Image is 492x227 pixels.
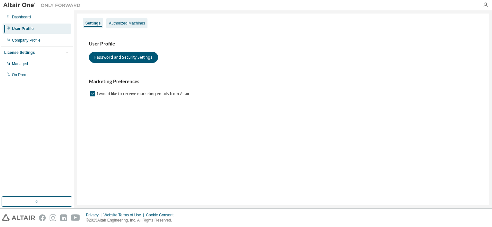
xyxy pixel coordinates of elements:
[97,90,191,98] label: I would like to receive marketing emails from Altair
[89,52,158,63] button: Password and Security Settings
[109,21,145,26] div: Authorized Machines
[50,214,56,221] img: instagram.svg
[2,214,35,221] img: altair_logo.svg
[12,15,31,20] div: Dashboard
[86,218,177,223] p: © 2025 Altair Engineering, Inc. All Rights Reserved.
[103,212,146,218] div: Website Terms of Use
[4,50,35,55] div: License Settings
[85,21,100,26] div: Settings
[60,214,67,221] img: linkedin.svg
[39,214,46,221] img: facebook.svg
[3,2,84,8] img: Altair One
[12,61,28,66] div: Managed
[12,72,27,77] div: On Prem
[89,78,477,85] h3: Marketing Preferences
[71,214,80,221] img: youtube.svg
[146,212,177,218] div: Cookie Consent
[12,38,41,43] div: Company Profile
[12,26,33,31] div: User Profile
[89,41,477,47] h3: User Profile
[86,212,103,218] div: Privacy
